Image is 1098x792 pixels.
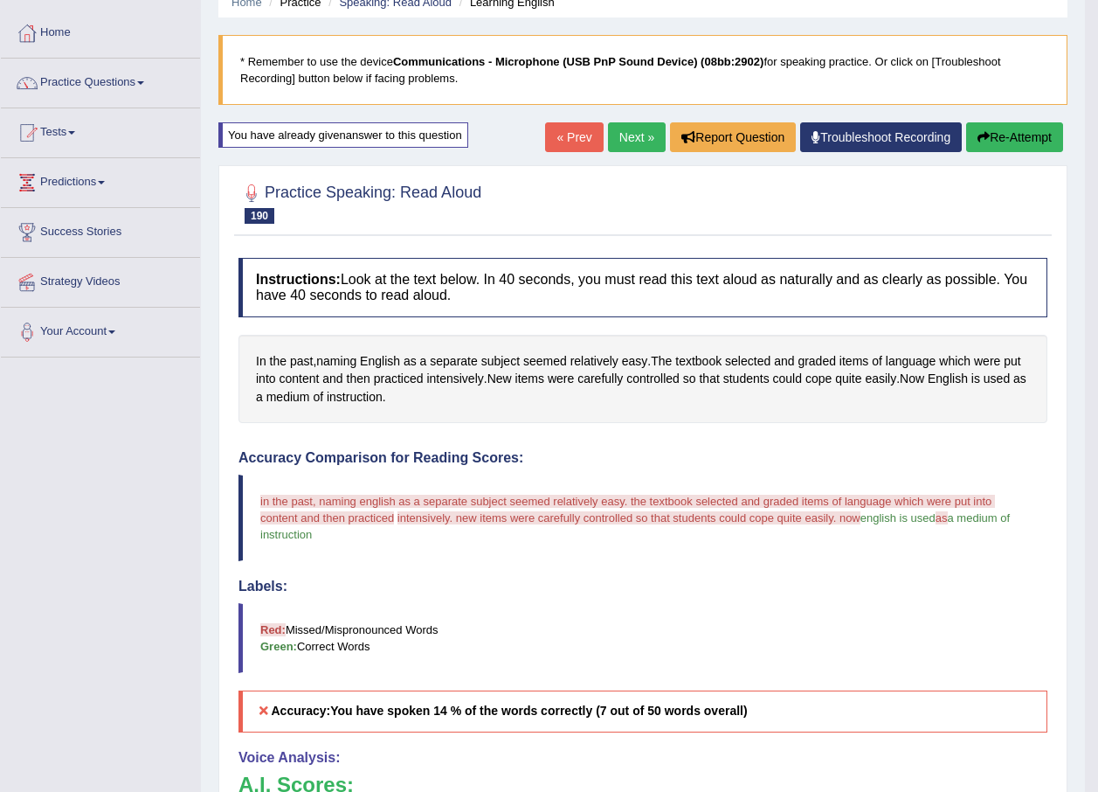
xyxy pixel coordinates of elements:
[928,370,968,388] span: Click to see word definition
[886,352,936,371] span: Click to see word definition
[481,352,520,371] span: Click to see word definition
[1,59,200,102] a: Practice Questions
[626,370,680,388] span: Click to see word definition
[245,208,274,224] span: 190
[313,388,323,406] span: Click to see word definition
[651,352,672,371] span: Click to see word definition
[622,352,648,371] span: Click to see word definition
[270,352,287,371] span: Click to see word definition
[1,308,200,351] a: Your Account
[577,370,623,388] span: Click to see word definition
[805,370,832,388] span: Click to see word definition
[872,352,882,371] span: Click to see word definition
[1,9,200,52] a: Home
[430,352,477,371] span: Click to see word definition
[675,352,722,371] span: Click to see word definition
[839,352,868,371] span: Click to see word definition
[256,272,341,287] b: Instructions:
[260,640,297,653] b: Green:
[523,352,567,371] span: Click to see word definition
[347,370,370,388] span: Click to see word definition
[256,370,276,388] span: Click to see word definition
[939,352,970,371] span: Click to see word definition
[699,370,719,388] span: Click to see word definition
[966,122,1063,152] button: Re-Attempt
[608,122,666,152] a: Next »
[238,579,1047,594] h4: Labels:
[1013,370,1026,388] span: Click to see word definition
[393,55,764,68] b: Communications - Microphone (USB PnP Sound Device) (08bb:2902)
[360,352,400,371] span: Click to see word definition
[218,35,1067,105] blockquote: * Remember to use the device for speaking practice. Or click on [Troubleshoot Recording] button b...
[238,750,1047,766] h4: Voice Analysis:
[773,370,802,388] span: Click to see word definition
[723,370,770,388] span: Click to see word definition
[327,388,383,406] span: Click to see word definition
[1,158,200,202] a: Predictions
[971,370,980,388] span: Click to see word definition
[865,370,896,388] span: Click to see word definition
[683,370,696,388] span: Click to see word definition
[1,258,200,302] a: Strategy Videos
[238,335,1047,424] div: , . . . .
[256,352,266,371] span: Click to see word definition
[774,352,794,371] span: Click to see word definition
[974,352,1000,371] span: Click to see word definition
[238,180,481,224] h2: Practice Speaking: Read Aloud
[256,388,263,406] span: Click to see word definition
[316,352,356,371] span: Click to see word definition
[238,450,1047,466] h4: Accuracy Comparison for Reading Scores:
[322,370,342,388] span: Click to see word definition
[260,623,286,636] b: Red:
[218,122,468,148] div: You have already given answer to this question
[290,352,313,371] span: Click to see word definition
[800,122,962,152] a: Troubleshoot Recording
[835,370,861,388] span: Click to see word definition
[570,352,618,371] span: Click to see word definition
[1004,352,1020,371] span: Click to see word definition
[1,108,200,152] a: Tests
[330,704,747,718] b: You have spoken 14 % of the words correctly (7 out of 50 words overall)
[260,495,995,525] span: in the past, naming english as a separate subject seemed relatively easy. the textbook selected a...
[266,388,310,406] span: Click to see word definition
[515,370,544,388] span: Click to see word definition
[936,511,948,525] span: as
[238,603,1047,673] blockquote: Missed/Mispronounced Words Correct Words
[725,352,770,371] span: Click to see word definition
[545,122,603,152] a: « Prev
[670,122,796,152] button: Report Question
[238,258,1047,316] h4: Look at the text below. In 40 seconds, you must read this text aloud as naturally and as clearly ...
[426,370,483,388] span: Click to see word definition
[404,352,417,371] span: Click to see word definition
[1,208,200,252] a: Success Stories
[238,691,1047,732] h5: Accuracy:
[420,352,427,371] span: Click to see word definition
[860,511,936,525] span: english is used
[548,370,574,388] span: Click to see word definition
[487,370,512,388] span: Click to see word definition
[984,370,1010,388] span: Click to see word definition
[397,511,860,525] span: intensively. new items were carefully controlled so that students could cope quite easily. now
[900,370,924,388] span: Click to see word definition
[798,352,836,371] span: Click to see word definition
[374,370,424,388] span: Click to see word definition
[279,370,319,388] span: Click to see word definition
